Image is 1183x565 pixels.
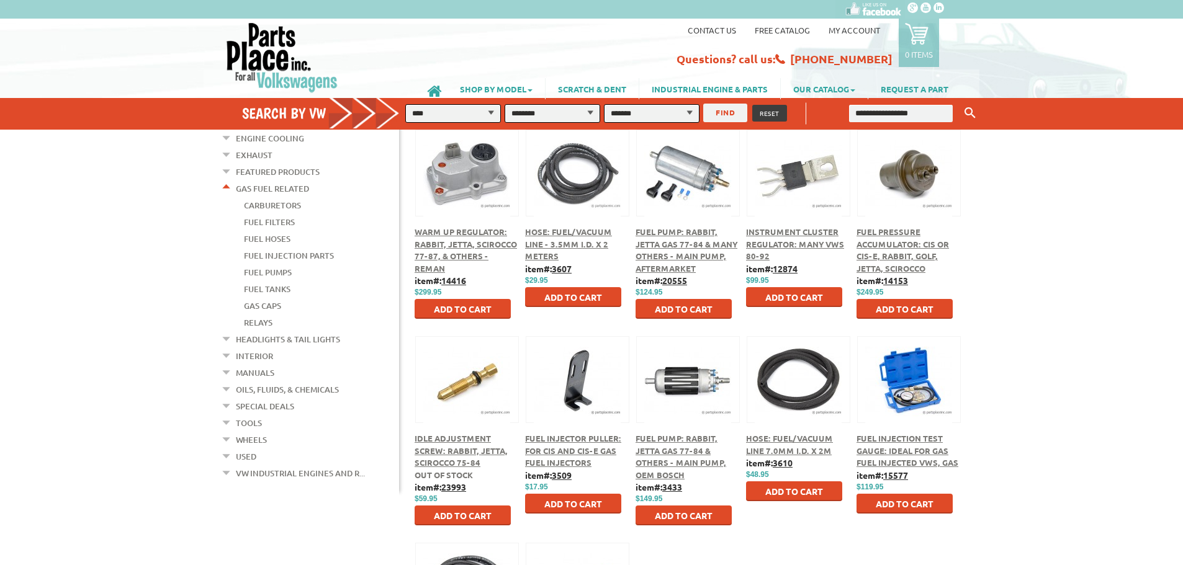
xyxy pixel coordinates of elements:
[552,263,572,274] u: 3607
[415,275,466,286] b: item#:
[755,25,810,35] a: Free Catalog
[765,291,823,303] span: Add to Cart
[636,299,732,319] button: Add to Cart
[636,275,687,286] b: item#:
[552,469,572,481] u: 3509
[244,281,290,297] a: Fuel Tanks
[781,78,868,99] a: OUR CATALOG
[857,299,953,319] button: Add to Cart
[441,275,466,286] u: 14416
[773,457,793,468] u: 3610
[236,381,339,398] a: Oils, Fluids, & Chemicals
[415,505,511,525] button: Add to Cart
[857,483,883,491] span: $119.95
[242,104,412,122] h4: Search by VW
[244,214,295,230] a: Fuel Filters
[961,103,979,123] button: Keyword Search
[415,469,473,480] span: Out of stock
[525,276,548,285] span: $29.95
[434,303,492,314] span: Add to Cart
[636,505,732,525] button: Add to Cart
[752,105,787,122] button: RESET
[746,470,769,479] span: $48.95
[525,226,612,261] a: Hose: Fuel/Vacuum Line - 3.5mm I.D. x 2 meters
[883,275,908,286] u: 14153
[525,483,548,491] span: $17.95
[883,469,908,481] u: 15577
[746,481,842,501] button: Add to Cart
[857,275,908,286] b: item#:
[857,494,953,514] button: Add to Cart
[415,433,508,468] a: Idle Adjustment Screw: Rabbit, Jetta, Scirocco 75-84
[829,25,880,35] a: My Account
[544,291,602,303] span: Add to Cart
[525,263,572,274] b: item#:
[225,22,339,93] img: Parts Place Inc!
[236,465,365,481] a: VW Industrial Engines and R...
[415,299,511,319] button: Add to Cart
[525,433,621,468] a: Fuel Injector Puller: for CIS and CIS-E Gas Fuel Injectors
[236,448,256,465] a: Used
[746,457,793,468] b: item#:
[765,486,823,497] span: Add to Cart
[544,498,602,509] span: Add to Cart
[636,226,737,274] a: Fuel Pump: Rabbit, Jetta Gas 77-84 & Many Others - Main Pump, Aftermarket
[236,415,262,431] a: Tools
[244,264,292,280] a: Fuel Pumps
[236,130,304,146] a: Engine Cooling
[746,263,798,274] b: item#:
[236,164,320,180] a: Featured Products
[857,288,883,296] span: $249.95
[236,147,272,163] a: Exhaust
[244,314,272,331] a: Relays
[899,19,939,67] a: 0 items
[546,78,639,99] a: SCRATCH & DENT
[244,197,301,213] a: Carburetors
[857,226,949,274] a: Fuel Pressure Accumulator: CIS or CIS-E, Rabbit, Golf, Jetta, Scirocco
[662,275,687,286] u: 20555
[236,398,294,414] a: Special Deals
[636,433,726,480] a: Fuel Pump: Rabbit, Jetta Gas 77-84 & Others - Main Pump, OEM Bosch
[236,348,273,364] a: Interior
[636,288,662,296] span: $124.95
[688,25,736,35] a: Contact us
[636,494,662,503] span: $149.95
[415,494,438,503] span: $59.95
[868,78,961,99] a: REQUEST A PART
[746,433,833,456] span: Hose: Fuel/Vacuum Line 7.0mm I.D. x 2m
[876,303,933,314] span: Add to Cart
[525,469,572,481] b: item#:
[236,365,274,381] a: Manuals
[236,331,340,347] a: Headlights & Tail Lights
[434,510,492,521] span: Add to Cart
[662,481,682,492] u: 3433
[773,263,798,274] u: 12874
[415,481,466,492] b: item#:
[236,180,309,197] a: Gas Fuel Related
[655,303,713,314] span: Add to Cart
[905,49,933,60] p: 0 items
[415,226,517,274] a: Warm Up Regulator: Rabbit, Jetta, Scirocco 77-87, & Others - Reman
[636,481,682,492] b: item#:
[703,104,747,122] button: FIND
[441,481,466,492] u: 23993
[639,78,780,99] a: INDUSTRIAL ENGINE & PARTS
[857,433,958,468] span: Fuel Injection Test Gauge: Ideal for Gas Fuel Injected VWs, Gas
[244,247,334,264] a: Fuel Injection Parts
[876,498,933,509] span: Add to Cart
[525,494,621,514] button: Add to Cart
[244,298,281,314] a: Gas Caps
[746,226,844,261] a: Instrument Cluster Regulator: Many VWs 80-92
[236,432,267,448] a: Wheels
[655,510,713,521] span: Add to Cart
[760,109,780,118] span: RESET
[525,287,621,307] button: Add to Cart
